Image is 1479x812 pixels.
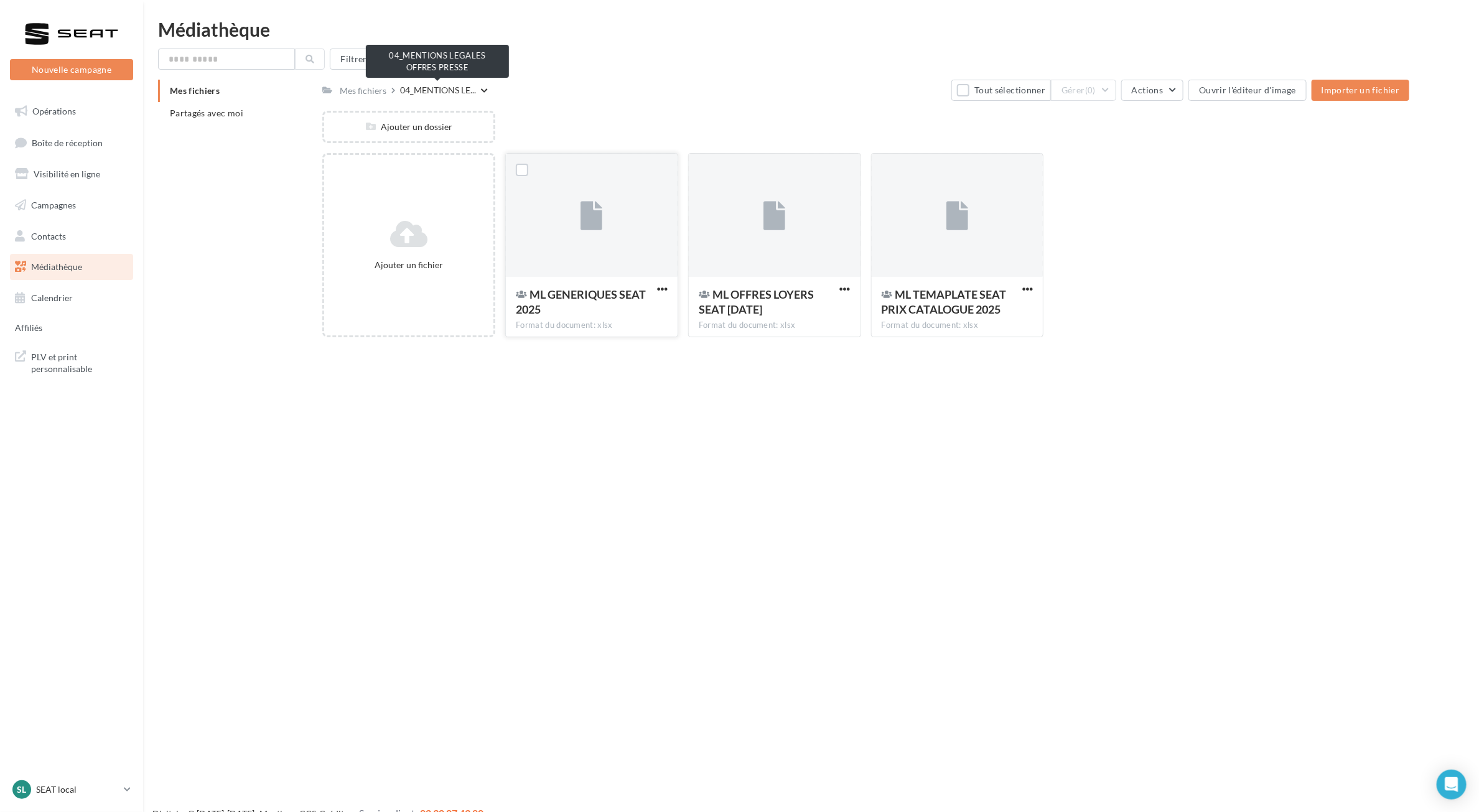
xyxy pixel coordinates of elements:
a: Sl SEAT local [10,778,133,801]
button: Nouvelle campagne [10,59,133,80]
a: Médiathèque [7,254,136,280]
span: PLV et print personnalisable [31,348,128,375]
p: SEAT local [36,783,119,796]
span: ML GENERIQUES SEAT 2025 [516,287,646,316]
button: Filtrer par [330,49,403,70]
div: Mes fichiers [340,85,386,97]
button: Gérer(0) [1051,80,1116,101]
div: Format du document: xlsx [882,320,1033,331]
a: Campagnes [7,192,136,218]
button: Tout sélectionner [951,80,1051,101]
a: PLV et print personnalisable [7,343,136,380]
span: Actions [1132,85,1163,95]
span: Campagnes [31,200,76,210]
span: 04_MENTIONS LE... [400,84,476,96]
a: Affiliés [7,316,136,338]
span: Visibilité en ligne [34,169,100,179]
a: Visibilité en ligne [7,161,136,187]
a: Opérations [7,98,136,124]
button: Importer un fichier [1312,80,1410,101]
span: Boîte de réception [32,137,103,147]
div: Ajouter un dossier [324,121,493,133]
span: ML OFFRES LOYERS SEAT JUILLET 2025 [699,287,814,316]
span: Médiathèque [31,261,82,272]
div: Format du document: xlsx [699,320,851,331]
button: Actions [1121,80,1183,101]
span: Mes fichiers [170,85,220,96]
button: Ouvrir l'éditeur d'image [1188,80,1306,101]
span: Affiliés [15,322,42,333]
span: Calendrier [31,292,73,303]
span: Partagés avec moi [170,108,243,118]
div: 04_MENTIONS LEGALES OFFRES PRESSE [366,45,509,78]
span: (0) [1085,85,1096,95]
span: Contacts [31,230,66,241]
span: Sl [17,783,27,796]
span: Importer un fichier [1322,85,1400,95]
span: ML TEMAPLATE SEAT PRIX CATALOGUE 2025 [882,287,1007,316]
div: Médiathèque [158,20,1464,39]
div: Open Intercom Messenger [1437,770,1467,800]
a: Calendrier [7,285,136,311]
a: Contacts [7,223,136,250]
div: Format du document: xlsx [516,320,668,331]
a: Boîte de réception [7,129,136,156]
div: Ajouter un fichier [329,259,488,271]
span: Opérations [32,106,76,116]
